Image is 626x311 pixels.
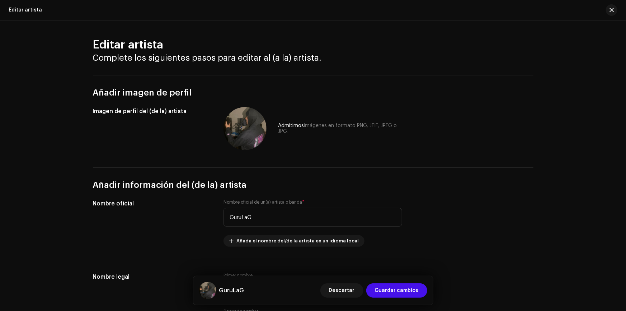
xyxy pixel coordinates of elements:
h5: Nombre oficial [93,199,212,208]
img: 2c1699a0-5598-47f6-9d2b-ac28e0be8faa [199,282,216,299]
label: Primer nombre [223,273,253,278]
h5: Imagen de perfil del (de la) artista [93,107,212,116]
h5: GuruLaG [219,286,244,295]
button: Añada el nombre del/de la artista en un idioma local [223,235,364,247]
h3: Añadir imagen de perfil [93,87,533,98]
h5: Nombre legal [93,273,212,281]
button: Guardar cambios [366,283,427,298]
div: Admitimos [278,123,402,134]
h3: Añadir información del (de la) artista [93,179,533,191]
span: imágenes en formato PNG, JFIF, JPEG o JPG. [278,123,397,134]
span: Descartar [329,283,355,298]
span: Guardar cambios [375,283,419,298]
span: Añada el nombre del/de la artista en un idioma local [236,234,359,248]
h2: Editar artista [93,38,533,52]
button: Descartar [320,283,363,298]
label: Nombre oficial de un(a) artista o banda [223,199,305,205]
input: John Doe [223,208,402,227]
h3: Complete los siguientes pasos para editar al (a la) artista. [93,52,533,64]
